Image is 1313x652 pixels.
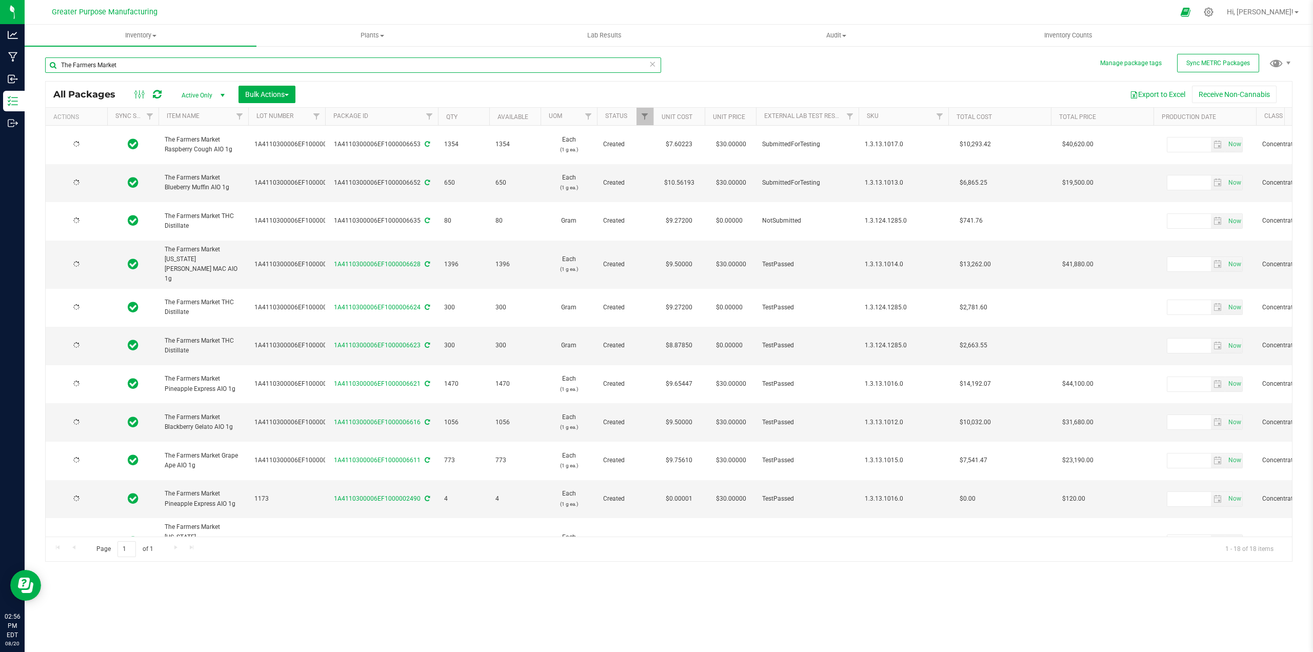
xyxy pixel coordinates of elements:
span: 300 [495,341,534,350]
td: $9.50000 [653,403,705,442]
p: 08/20 [5,640,20,647]
span: 1354 [495,140,534,149]
span: TestPassed [762,379,852,389]
span: The Farmers Market THC Distillate [165,298,242,317]
span: Created [603,379,647,389]
span: Set Current date [1226,415,1243,430]
span: 1.3.124.1285.0 [865,216,942,226]
span: select [1211,377,1226,391]
a: Total Cost [957,113,992,121]
a: Unit Cost [662,113,692,121]
span: $30.00000 [711,175,751,190]
span: 300 [444,341,483,350]
span: 1A4110300006EF1000006614 [254,178,341,188]
span: Set Current date [1226,377,1243,391]
span: 1.3.124.1285.0 [865,303,942,312]
span: 1A4110300006EF1000006623 [254,341,341,350]
button: Bulk Actions [238,86,295,103]
span: $0.00000 [711,300,748,315]
span: The Farmers Market THC Distillate [165,336,242,355]
span: $14,192.07 [954,377,996,391]
span: Page of 1 [88,541,162,557]
span: Set Current date [1226,535,1243,549]
a: Status [605,112,627,120]
span: Inventory [25,31,256,40]
a: Inventory Counts [952,25,1184,46]
span: $30.00000 [711,535,751,549]
span: The Farmers Market THC Distillate [165,211,242,231]
span: $30.00000 [711,453,751,468]
a: Audit [720,25,952,46]
span: Plants [257,31,488,40]
div: 1A4110300006EF1000006652 [324,178,440,188]
button: Receive Non-Cannabis [1192,86,1277,103]
span: select [1211,492,1226,506]
span: The Farmers Market Grape Ape AIO 1g [165,451,242,470]
span: 1.3.124.1285.0 [865,341,942,350]
span: In Sync [128,213,138,228]
p: (1 g ea.) [547,264,591,274]
td: $0.00001 [653,480,705,519]
a: Filter [636,108,653,125]
a: Available [498,113,528,121]
span: 1470 [444,379,483,389]
span: The Farmers Market Pineapple Express AIO 1g [165,374,242,393]
td: $9.27200 [653,202,705,241]
span: Sync from Compliance System [423,217,430,224]
span: 300 [495,303,534,312]
span: $2,781.60 [954,300,992,315]
span: select [1225,175,1242,190]
span: Each [547,254,591,274]
a: Filter [842,108,859,125]
a: Filter [580,108,597,125]
span: 1A4110300006EF1000006611 [254,456,341,465]
span: Sync from Compliance System [423,304,430,311]
span: 4 [495,494,534,504]
a: 1A4110300006EF1000006611 [334,457,421,464]
span: Sync METRC Packages [1186,60,1250,67]
span: Created [603,494,647,504]
span: 1396 [495,260,534,269]
span: Created [603,140,647,149]
span: The Farmers Market [US_STATE][PERSON_NAME] MAC AIO 1g [165,522,242,562]
span: $120.00 [1057,491,1090,506]
span: Created [603,303,647,312]
span: In Sync [128,453,138,467]
p: (1 g ea.) [547,422,591,432]
span: 80 [444,216,483,226]
span: $44,100.00 [1057,377,1099,391]
span: 1.3.13.1013.0 [865,178,942,188]
span: select [1211,415,1226,429]
p: (1 g ea.) [547,499,591,509]
span: In Sync [128,300,138,314]
span: Sync from Compliance System [423,380,430,387]
a: Filter [421,108,438,125]
a: Item Name [167,112,200,120]
span: 1A4110300006EF1000006621 [254,379,341,389]
a: Filter [308,108,325,125]
span: Set Current date [1226,214,1243,229]
span: select [1211,214,1226,228]
span: Each [547,173,591,192]
span: 1.3.13.1016.0 [865,494,942,504]
a: Lab Results [488,25,720,46]
span: select [1211,257,1226,271]
span: $30.00000 [711,415,751,430]
span: The Farmers Market Blueberry Muffin AIO 1g [165,173,242,192]
inline-svg: Analytics [8,30,18,40]
span: $23,190.00 [1057,453,1099,468]
a: UOM [549,112,562,120]
span: TestPassed [762,260,852,269]
span: Sync from Compliance System [423,179,430,186]
span: select [1225,377,1242,391]
span: $10,293.42 [954,137,996,152]
span: Lab Results [573,31,635,40]
span: select [1225,492,1242,506]
span: The Farmers Market Blackberry Gelato AIO 1g [165,412,242,432]
span: TestPassed [762,341,852,350]
span: 1354 [444,140,483,149]
span: Sync from Compliance System [423,141,430,148]
span: $10,032.00 [954,415,996,430]
a: Unit Price [713,113,745,121]
span: $0.00 [954,535,981,549]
